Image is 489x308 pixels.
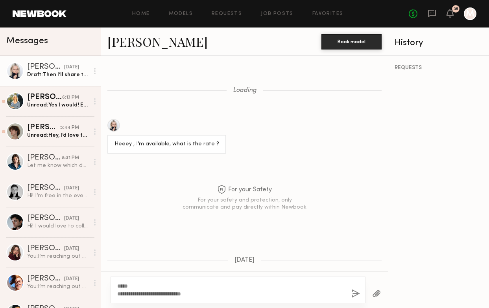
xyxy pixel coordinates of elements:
div: [PERSON_NAME] [27,154,62,162]
div: [DATE] [64,245,79,253]
div: Unread: Yes I would! Either time is fine for me [27,101,89,109]
div: Let me know which date you prefer [27,162,89,169]
div: Heeey , I’m available, what is the rate ? [114,140,219,149]
div: [DATE] [64,185,79,192]
a: Favorites [312,11,343,16]
span: [DATE] [234,257,255,264]
div: [PERSON_NAME] [27,93,62,101]
div: [PERSON_NAME] [27,124,60,132]
span: Loading [233,87,256,94]
div: 8:31 PM [62,154,79,162]
span: Messages [6,37,48,46]
div: You: I’m reaching out on behalf of our brands, Gelato Pique and SNIDEL. We often create simple UG... [27,253,89,260]
div: You: I’m reaching out on behalf of our brands, Gelato Pique and SNIDEL. We often create simple UG... [27,283,89,290]
div: 5:44 PM [60,124,79,132]
div: [DATE] [64,215,79,222]
div: [PERSON_NAME] [27,245,64,253]
div: [PERSON_NAME] [27,275,64,283]
div: [PERSON_NAME] [27,63,64,71]
a: M [464,7,476,20]
div: [DATE] [64,275,79,283]
div: History [395,38,483,48]
div: Draft: Then I’ll share this with the team <3 [27,71,89,79]
button: Book model [321,34,382,49]
a: Home [132,11,150,16]
div: 35 [454,7,458,11]
span: For your Safety [217,185,272,195]
div: [PERSON_NAME] [27,184,64,192]
div: Hi! I’m free in the evenings after 6pm [27,192,89,200]
a: Models [169,11,193,16]
a: [PERSON_NAME] [107,33,208,50]
div: [PERSON_NAME] [27,214,64,222]
div: Hi! I would love to collab! Sadly I can't do those dates but I can do the 20th or 21st! [27,222,89,230]
div: For your safety and protection, only communicate and pay directly within Newbook [182,197,308,211]
div: Unread: Hey, I’d love to work with you all! Is there any more information or details on the colla... [27,132,89,139]
a: Job Posts [261,11,293,16]
div: [DATE] [64,64,79,71]
a: Requests [212,11,242,16]
a: Book model [321,38,382,44]
div: REQUESTS [395,65,483,71]
div: 6:13 PM [62,94,79,101]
